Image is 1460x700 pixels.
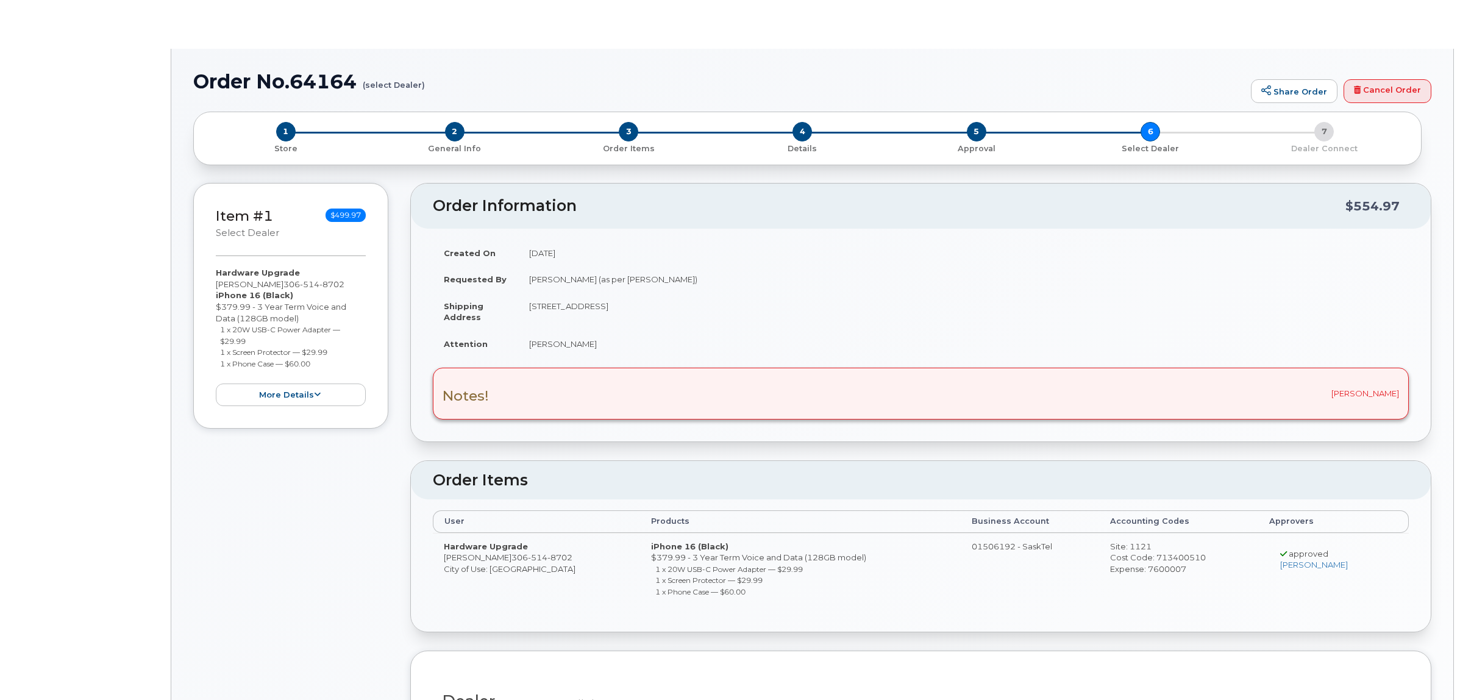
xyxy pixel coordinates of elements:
[542,141,716,154] a: 3 Order Items
[300,279,319,289] span: 514
[651,541,728,551] strong: iPhone 16 (Black)
[216,290,293,300] strong: iPhone 16 (Black)
[363,71,425,90] small: (select Dealer)
[961,510,1099,532] th: Business Account
[216,268,300,277] strong: Hardware Upgrade
[1345,195,1400,218] div: $554.97
[528,552,547,562] span: 514
[1110,552,1247,563] div: Cost Code: 713400510
[1289,549,1328,559] span: approved
[283,279,344,289] span: 306
[445,122,465,141] span: 2
[518,330,1409,357] td: [PERSON_NAME]
[655,576,763,585] small: 1 x Screen Protector — $29.99
[967,122,986,141] span: 5
[889,141,1063,154] a: 5 Approval
[204,141,368,154] a: 1 Store
[655,565,803,574] small: 1 x 20W USB-C Power Adapter — $29.99
[433,472,1409,489] h2: Order Items
[518,293,1409,330] td: [STREET_ADDRESS]
[208,143,363,154] p: Store
[433,368,1409,419] div: [PERSON_NAME]
[372,143,536,154] p: General Info
[894,143,1058,154] p: Approval
[216,227,279,238] small: select Dealer
[216,384,366,406] button: more details
[319,279,344,289] span: 8702
[518,266,1409,293] td: [PERSON_NAME] (as per [PERSON_NAME])
[511,552,572,562] span: 306
[1280,560,1348,570] a: [PERSON_NAME]
[276,122,296,141] span: 1
[433,533,640,610] td: [PERSON_NAME] City of Use: [GEOGRAPHIC_DATA]
[1344,79,1431,104] a: Cancel Order
[1110,541,1247,552] div: Site: 1121
[444,541,528,551] strong: Hardware Upgrade
[1258,510,1409,532] th: Approvers
[1251,79,1337,104] a: Share Order
[547,143,711,154] p: Order Items
[220,359,310,368] small: 1 x Phone Case — $60.00
[518,240,1409,266] td: [DATE]
[443,388,489,404] h3: Notes!
[220,325,340,346] small: 1 x 20W USB-C Power Adapter — $29.99
[721,143,885,154] p: Details
[193,71,1245,92] h1: Order No.64164
[444,301,483,323] strong: Shipping Address
[368,141,541,154] a: 2 General Info
[444,274,507,284] strong: Requested By
[716,141,889,154] a: 4 Details
[792,122,812,141] span: 4
[444,339,488,349] strong: Attention
[1099,510,1258,532] th: Accounting Codes
[216,267,366,406] div: [PERSON_NAME] $379.99 - 3 Year Term Voice and Data (128GB model)
[961,533,1099,610] td: 01506192 - SaskTel
[640,533,961,610] td: $379.99 - 3 Year Term Voice and Data (128GB model)
[655,587,746,596] small: 1 x Phone Case — $60.00
[1110,563,1247,575] div: Expense: 7600007
[547,552,572,562] span: 8702
[433,198,1345,215] h2: Order Information
[216,207,273,224] a: Item #1
[433,510,640,532] th: User
[444,248,496,258] strong: Created On
[640,510,961,532] th: Products
[220,348,327,357] small: 1 x Screen Protector — $29.99
[326,209,366,222] span: $499.97
[619,122,638,141] span: 3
